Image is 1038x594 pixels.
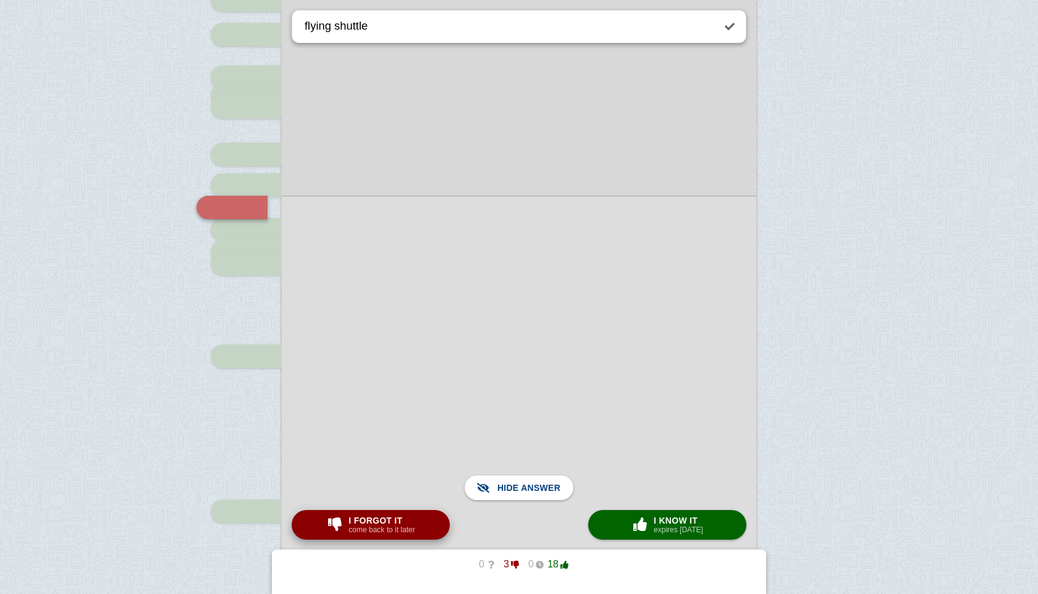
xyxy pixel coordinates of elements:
button: Hide answer [465,475,573,500]
span: 3 [494,559,519,570]
span: 0 [470,559,494,570]
button: I forgot itcome back to it later [292,510,450,540]
span: 0 [519,559,544,570]
textarea: flying shuttle [302,10,714,42]
small: expires [DATE] [654,525,703,534]
span: I know it [654,516,703,525]
span: 18 [544,559,568,570]
small: come back to it later [348,525,415,534]
span: I forgot it [348,516,415,525]
button: 03018 [460,554,578,574]
button: I know itexpires [DATE] [588,510,746,540]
